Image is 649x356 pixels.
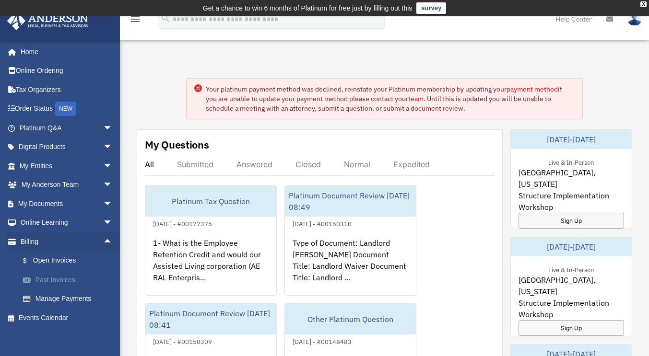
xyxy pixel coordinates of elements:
a: Sign Up [519,320,624,336]
div: Live & In-Person [541,264,602,274]
a: Order StatusNEW [7,99,127,119]
span: arrow_drop_down [103,138,122,157]
div: All [145,160,154,169]
a: Platinum Document Review [DATE] 08:49[DATE] - #00150310Type of Document: Landlord [PERSON_NAME] D... [284,185,416,296]
a: Events Calendar [7,308,127,327]
a: Past Invoices [13,270,127,289]
a: Platinum Tax Question[DATE] - #001773751- What is the Employee Retention Credit and would our Ass... [145,185,277,296]
a: $Open Invoices [13,251,127,271]
span: arrow_drop_up [103,232,122,252]
div: Normal [344,160,370,169]
div: Submitted [177,160,213,169]
a: Online Learningarrow_drop_down [7,213,127,232]
img: User Pic [627,12,642,26]
span: arrow_drop_down [103,213,122,233]
a: Tax Organizers [7,80,127,99]
a: menu [130,17,141,25]
a: Sign Up [519,213,624,229]
div: [DATE] - #00148483 [285,336,359,346]
a: Billingarrow_drop_up [7,232,127,251]
span: $ [28,255,33,267]
div: [DATE] - #00177375 [145,218,220,228]
div: Platinum Tax Question [145,186,276,217]
div: close [640,1,647,7]
div: Your platinum payment method was declined, reinstate your Platinum membership by updating your if... [206,84,574,113]
a: Home [7,42,122,61]
div: Expedited [393,160,430,169]
span: Structure Implementation Workshop [519,190,624,213]
div: [DATE]-[DATE] [511,237,632,256]
span: [GEOGRAPHIC_DATA], [US_STATE] [519,167,624,190]
a: My Documentsarrow_drop_down [7,194,127,213]
span: arrow_drop_down [103,156,122,176]
div: Closed [295,160,321,169]
span: arrow_drop_down [103,194,122,214]
div: Platinum Document Review [DATE] 08:41 [145,304,276,334]
div: Other Platinum Question [285,304,416,334]
div: Get a chance to win 6 months of Platinum for free just by filling out this [203,2,413,14]
i: menu [130,13,141,25]
a: survey [416,2,446,14]
div: 1- What is the Employee Retention Credit and would our Assisted Living corporation (AE RAL Enterp... [145,230,276,304]
span: arrow_drop_down [103,118,122,138]
span: [GEOGRAPHIC_DATA], [US_STATE] [519,274,624,297]
div: [DATE]-[DATE] [511,130,632,149]
a: Manage Payments [13,289,127,309]
span: Structure Implementation Workshop [519,297,624,320]
a: Platinum Q&Aarrow_drop_down [7,118,127,138]
div: NEW [55,102,76,116]
a: payment method [507,85,558,93]
a: My Anderson Teamarrow_drop_down [7,175,127,195]
a: team [408,94,424,103]
div: My Questions [145,138,209,152]
a: Online Ordering [7,61,127,80]
div: Type of Document: Landlord [PERSON_NAME] Document Title: Landlord Waiver Document Title: Landlord... [285,230,416,304]
i: search [160,13,171,23]
span: arrow_drop_down [103,175,122,195]
a: Digital Productsarrow_drop_down [7,138,127,157]
a: My Entitiesarrow_drop_down [7,156,127,175]
div: Platinum Document Review [DATE] 08:49 [285,186,416,217]
div: Live & In-Person [541,157,602,167]
div: [DATE] - #00150309 [145,336,220,346]
div: [DATE] - #00150310 [285,218,359,228]
div: Answered [236,160,272,169]
img: Anderson Advisors Platinum Portal [4,11,91,30]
